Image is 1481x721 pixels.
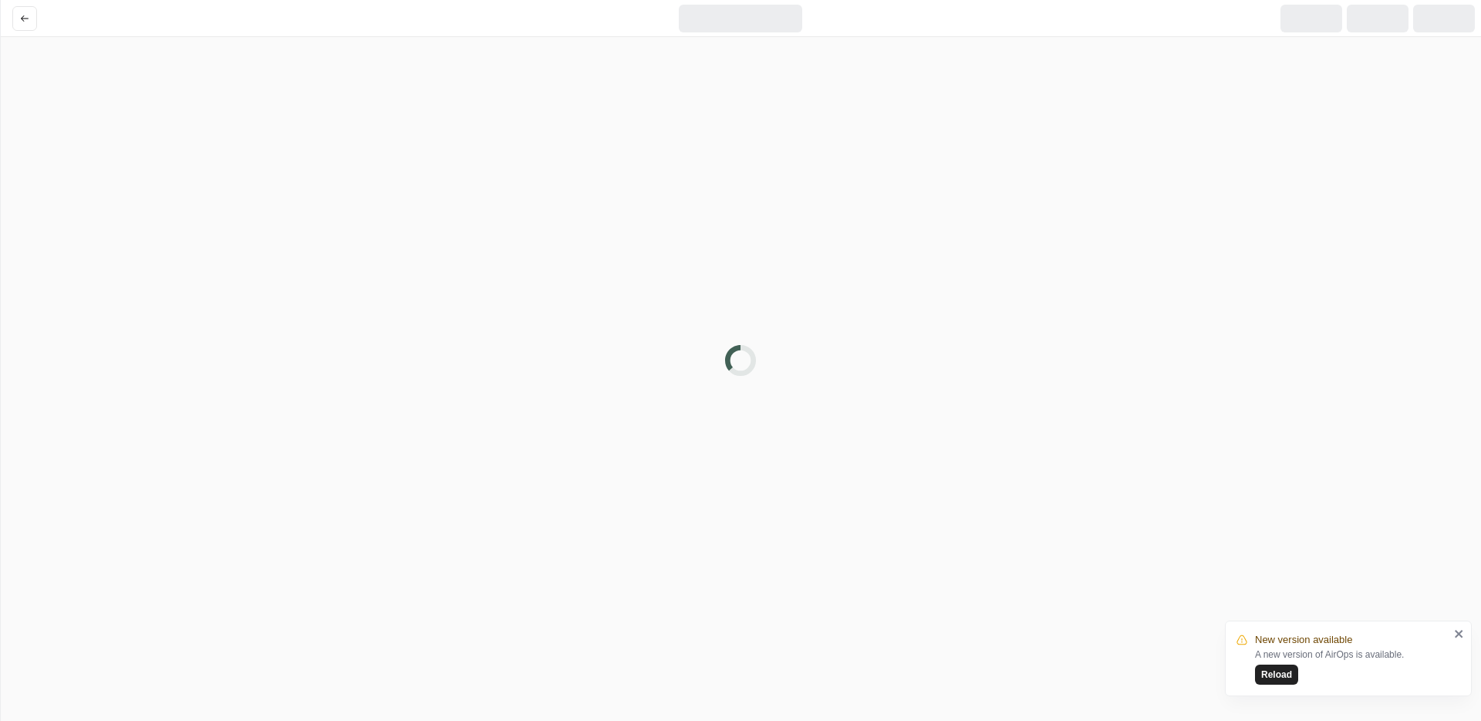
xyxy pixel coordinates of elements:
[12,6,37,31] button: Go back
[1454,628,1465,640] button: close
[1255,632,1352,648] span: New version available
[1261,668,1292,682] span: Reload
[1255,665,1298,685] button: Reload
[1255,648,1449,685] div: A new version of AirOps is available.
